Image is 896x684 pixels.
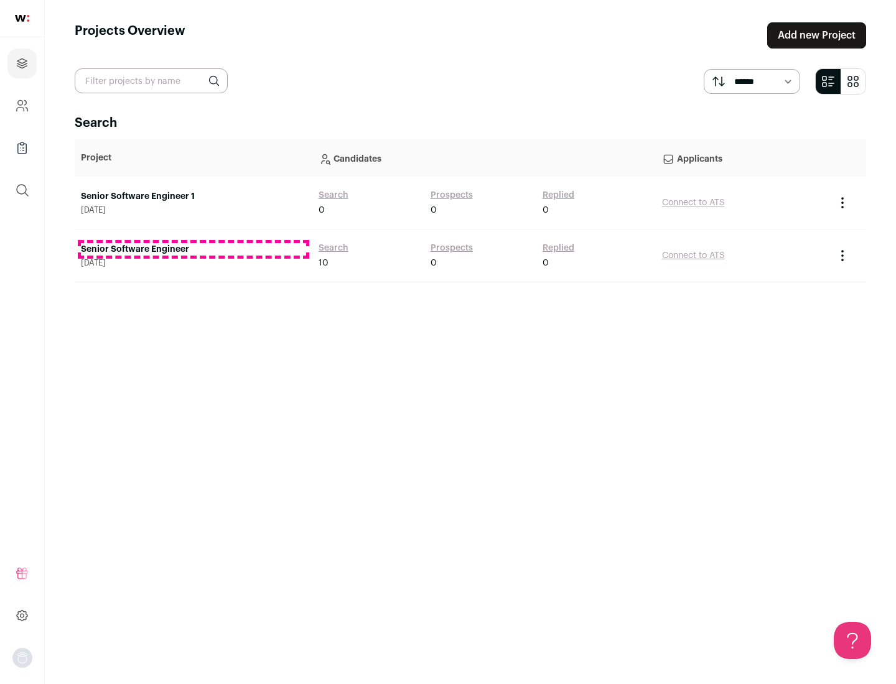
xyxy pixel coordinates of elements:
[662,198,725,207] a: Connect to ATS
[543,204,549,216] span: 0
[431,257,437,269] span: 0
[319,204,325,216] span: 0
[319,146,650,170] p: Candidates
[662,251,725,260] a: Connect to ATS
[543,257,549,269] span: 0
[543,189,574,201] a: Replied
[75,68,228,93] input: Filter projects by name
[662,146,823,170] p: Applicants
[319,242,348,254] a: Search
[7,133,37,163] a: Company Lists
[431,189,473,201] a: Prospects
[431,204,437,216] span: 0
[431,242,473,254] a: Prospects
[81,243,306,256] a: Senior Software Engineer
[767,22,866,49] a: Add new Project
[319,189,348,201] a: Search
[12,648,32,668] img: nopic.png
[319,257,329,269] span: 10
[81,205,306,215] span: [DATE]
[12,648,32,668] button: Open dropdown
[834,622,871,659] iframe: Help Scout Beacon - Open
[15,15,29,22] img: wellfound-shorthand-0d5821cbd27db2630d0214b213865d53afaa358527fdda9d0ea32b1df1b89c2c.svg
[835,248,850,263] button: Project Actions
[7,49,37,78] a: Projects
[81,258,306,268] span: [DATE]
[7,91,37,121] a: Company and ATS Settings
[75,22,185,49] h1: Projects Overview
[835,195,850,210] button: Project Actions
[75,114,866,132] h2: Search
[81,190,306,203] a: Senior Software Engineer 1
[81,152,306,164] p: Project
[543,242,574,254] a: Replied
